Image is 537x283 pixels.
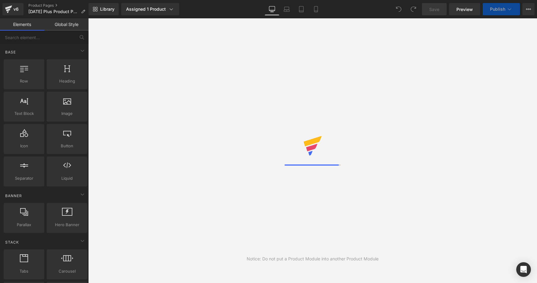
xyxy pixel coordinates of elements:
a: v6 [2,3,24,15]
span: Separator [5,175,42,182]
div: Open Intercom Messenger [516,262,531,277]
span: Stack [5,239,20,245]
a: Product Pages [28,3,90,8]
a: Global Style [44,18,89,31]
span: Tabs [5,268,42,274]
span: Liquid [49,175,85,182]
span: Icon [5,143,42,149]
div: Notice: Do not put a Product Module into another Product Module [247,255,379,262]
span: Row [5,78,42,84]
span: Carousel [49,268,85,274]
a: Laptop [279,3,294,15]
span: Preview [456,6,473,13]
span: Image [49,110,85,117]
a: New Library [89,3,119,15]
span: Hero Banner [49,222,85,228]
a: Mobile [309,3,323,15]
span: Button [49,143,85,149]
a: Desktop [265,3,279,15]
button: More [522,3,535,15]
a: Tablet [294,3,309,15]
span: [DATE] Plus Product Page [28,9,78,14]
a: Preview [449,3,480,15]
div: v6 [12,5,20,13]
span: Parallax [5,222,42,228]
span: Base [5,49,16,55]
span: Heading [49,78,85,84]
span: Publish [490,7,505,12]
div: Assigned 1 Product [126,6,174,12]
button: Undo [393,3,405,15]
span: Library [100,6,114,12]
span: Text Block [5,110,42,117]
button: Redo [407,3,419,15]
span: Banner [5,193,23,199]
span: Save [429,6,439,13]
button: Publish [483,3,520,15]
